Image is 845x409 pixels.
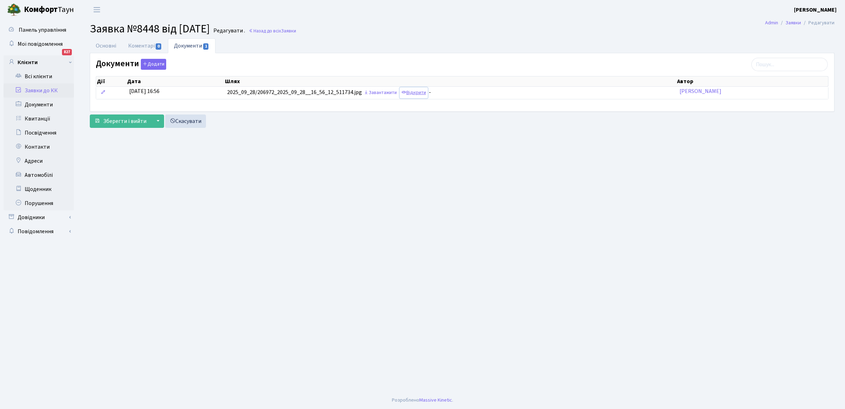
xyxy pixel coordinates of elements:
button: Зберегти і вийти [90,114,151,128]
a: Квитанції [4,112,74,126]
button: Документи [141,59,166,70]
a: Клієнти [4,55,74,69]
a: Мої повідомлення827 [4,37,74,51]
a: Довідники [4,210,74,224]
a: Повідомлення [4,224,74,238]
a: Адреси [4,154,74,168]
span: Заявки [281,27,296,34]
a: Massive Kinetic [419,396,452,404]
span: 0 [156,43,161,50]
a: Документи [168,38,215,53]
li: Редагувати [801,19,834,27]
span: Таун [24,4,74,16]
th: Дата [126,76,224,86]
a: Панель управління [4,23,74,37]
a: Щоденник [4,182,74,196]
a: Завантажити [362,87,399,98]
a: Назад до всіхЗаявки [249,27,296,34]
img: logo.png [7,3,21,17]
td: 2025_09_28/206972_2025_09_28__16_56_12_511734.jpg [224,87,677,99]
a: Коментарі [122,38,168,53]
nav: breadcrumb [755,16,845,30]
span: Заявка №8448 від [DATE] [90,21,210,37]
a: Заявки до КК [4,83,74,98]
a: Скасувати [165,114,206,128]
a: Документи [4,98,74,112]
span: Зберегти і вийти [103,117,146,125]
input: Пошук... [751,58,828,71]
th: Автор [676,76,828,86]
a: Порушення [4,196,74,210]
small: Редагувати . [212,27,245,34]
th: Шлях [224,76,677,86]
th: Дії [96,76,126,86]
a: Відкрити [400,87,428,98]
div: 827 [62,49,72,55]
span: Панель управління [19,26,66,34]
a: Всі клієнти [4,69,74,83]
a: Контакти [4,140,74,154]
a: Автомобілі [4,168,74,182]
div: Розроблено . [392,396,453,404]
span: [DATE] 16:56 [129,87,159,95]
span: Мої повідомлення [18,40,63,48]
a: Заявки [785,19,801,26]
span: - [429,89,431,97]
label: Документи [96,59,166,70]
a: Основні [90,38,122,53]
button: Переключити навігацію [88,4,106,16]
a: Додати [139,58,166,70]
a: Посвідчення [4,126,74,140]
b: Комфорт [24,4,58,15]
a: Admin [765,19,778,26]
span: 1 [203,43,209,50]
a: [PERSON_NAME] [680,87,721,95]
a: [PERSON_NAME] [794,6,837,14]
